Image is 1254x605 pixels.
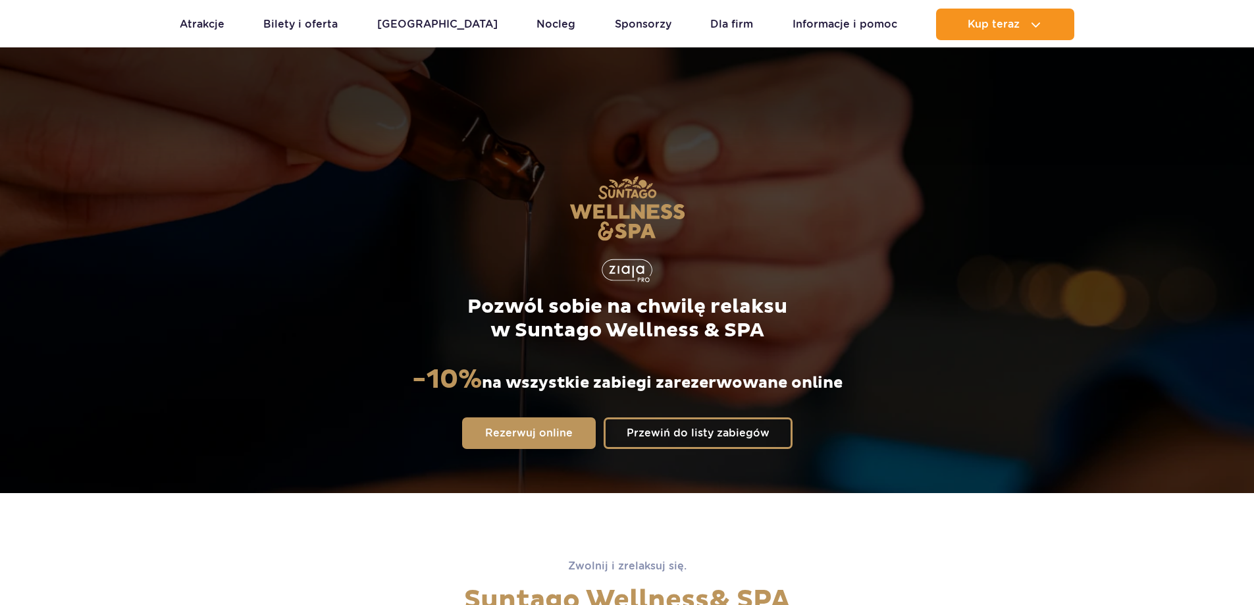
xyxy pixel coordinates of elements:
[412,363,843,396] p: na wszystkie zabiegi zarezerwowane online
[411,295,843,342] p: Pozwól sobie na chwilę relaksu w Suntago Wellness & SPA
[412,363,482,396] strong: -10%
[569,176,685,241] img: Suntago Wellness & SPA
[485,428,573,438] span: Rezerwuj online
[263,9,338,40] a: Bilety i oferta
[377,9,498,40] a: [GEOGRAPHIC_DATA]
[627,428,770,438] span: Przewiń do listy zabiegów
[536,9,575,40] a: Nocleg
[710,9,753,40] a: Dla firm
[615,9,671,40] a: Sponsorzy
[793,9,897,40] a: Informacje i pomoc
[604,417,793,449] a: Przewiń do listy zabiegów
[568,560,687,572] span: Zwolnij i zrelaksuj się.
[968,18,1020,30] span: Kup teraz
[462,417,596,449] a: Rezerwuj online
[180,9,224,40] a: Atrakcje
[936,9,1074,40] button: Kup teraz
